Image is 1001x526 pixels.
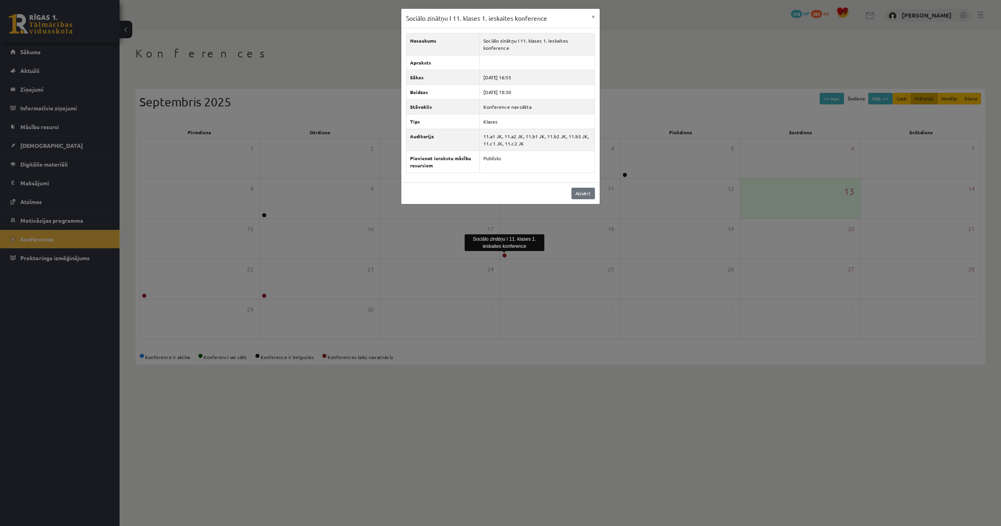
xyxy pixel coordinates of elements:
[406,84,480,99] th: Beidzas
[406,55,480,70] th: Apraksts
[406,151,480,173] th: Pievienot ierakstu mācību resursiem
[479,114,595,129] td: Klases
[587,9,600,24] button: ×
[406,114,480,129] th: Tips
[465,234,544,251] div: Sociālo zinātņu I 11. klases 1. ieskaites konference
[479,129,595,151] td: 11.a1 JK, 11.a2 JK, 11.b1 JK, 11.b2 JK, 11.b3 JK, 11.c1 JK, 11.c2 JK
[406,129,480,151] th: Auditorija
[479,151,595,173] td: Publisks
[571,188,595,199] a: Aizvērt
[406,14,547,23] h3: Sociālo zinātņu I 11. klases 1. ieskaites konference
[479,84,595,99] td: [DATE] 18:30
[479,33,595,55] td: Sociālo zinātņu I 11. klases 1. ieskaites konference
[406,70,480,84] th: Sākas
[406,33,480,55] th: Nosaukums
[479,70,595,84] td: [DATE] 16:55
[406,99,480,114] th: Stāvoklis
[479,99,595,114] td: Konference nav sākta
